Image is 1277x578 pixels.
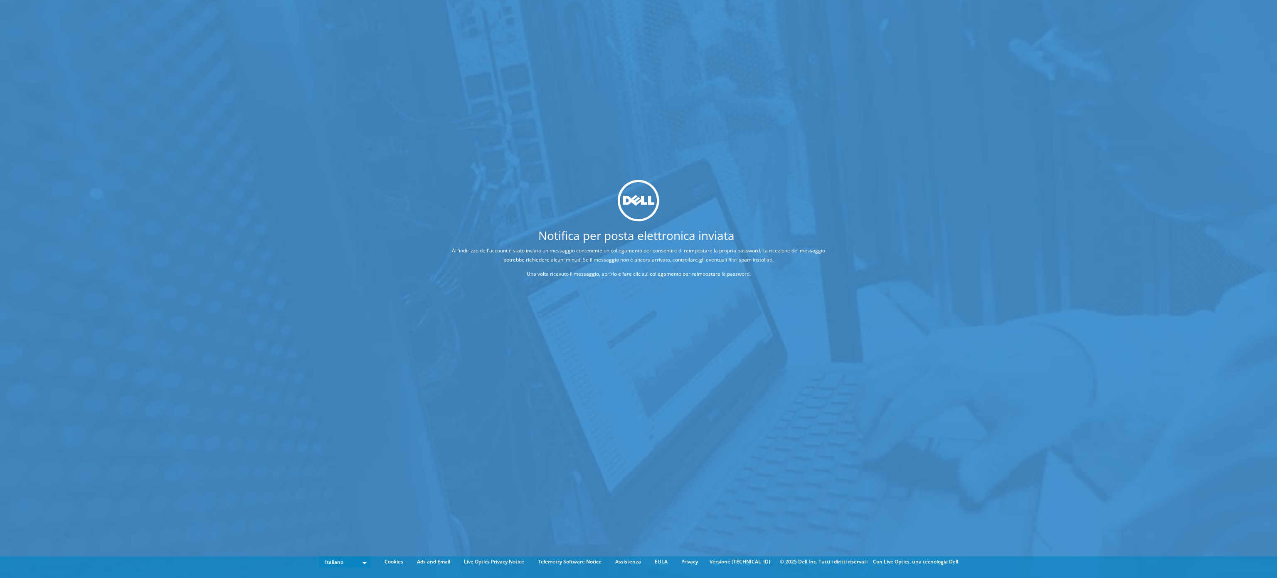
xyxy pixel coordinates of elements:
a: Telemetry Software Notice [532,557,608,566]
a: EULA [648,557,674,566]
p: Una volta ricevuto il messaggio, aprirlo e fare clic sul collegamento per reimpostare la password. [441,269,836,278]
a: Cookies [378,557,409,566]
h1: Notifica per posta elettronica inviata [410,229,863,241]
a: Privacy [675,557,704,566]
p: All'indirizzo dell'account è stato inviato un messaggio contenente un collegamento per consentire... [441,246,836,264]
li: © 2025 Dell Inc. Tutti i diritti riservati [776,557,872,566]
a: Live Optics Privacy Notice [458,557,530,566]
img: dell_svg_logo.svg [618,180,659,222]
li: Con Live Optics, una tecnologia Dell [873,557,958,566]
a: Ads and Email [411,557,456,566]
a: Assistenza [609,557,647,566]
li: Versione [TECHNICAL_ID] [705,557,774,566]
